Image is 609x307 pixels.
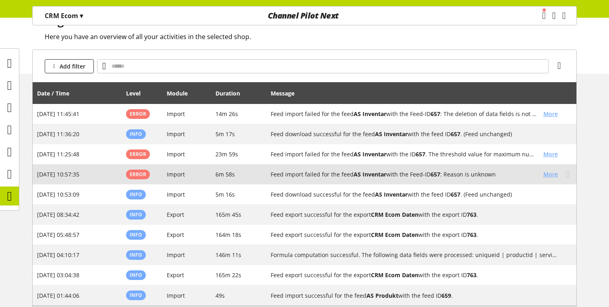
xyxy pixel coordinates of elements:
div: Duration [215,89,248,97]
h2: Feed download successful for the feed AS Inventar with the feed ID 657. (Feed unchanged) [271,190,557,199]
span: Info [130,292,142,299]
b: AS Inventar [354,150,386,158]
div: Level [126,89,149,97]
span: Export [167,271,184,279]
span: 6m 58s [215,170,235,178]
span: Info [130,191,142,198]
span: Import [167,170,185,178]
b: CRM Ecom Daten [371,271,418,279]
span: Info [130,231,142,238]
span: 146m 11s [215,251,241,259]
span: [DATE] 11:36:20 [37,130,79,138]
h2: Feed download successful for the feed AS Inventar with the feed ID 657. (Feed unchanged) [271,130,557,138]
span: Export [167,231,184,239]
b: 657 [431,110,440,118]
b: 657 [451,130,460,138]
span: Import [167,130,185,138]
span: More [543,110,558,118]
div: Module [167,89,196,97]
div: Message [271,85,572,101]
span: Import [167,150,185,158]
h2: Feed import successful for the feed AS Produkt with the feed ID 659. [271,291,557,300]
span: [DATE] 03:04:38 [37,271,79,279]
span: Error [130,110,146,117]
h2: Feed export successful for the export CRM Ecom Daten with the export ID 763. [271,230,557,239]
b: 763 [467,271,476,279]
span: 164m 18s [215,231,241,239]
span: [DATE] 04:10:17 [37,251,79,259]
b: 657 [431,170,440,178]
h2: Feed import failed for the feed AS Inventar with the Feed-ID 657: Reason is unknown [271,170,537,178]
div: Date / Time [37,89,77,97]
button: More [537,147,564,161]
span: Info [130,272,142,278]
b: 657 [416,150,425,158]
span: 14m 26s [215,110,238,118]
b: AS Inventar [354,110,386,118]
b: AS Inventar [375,191,408,198]
b: AS Produkt [367,292,398,299]
h2: Here you have an overview of all your activities in the selected shop. [45,32,577,41]
p: CRM Ecom [45,11,83,21]
span: [DATE] 01:44:06 [37,292,79,299]
span: Info [130,211,142,218]
h2: Formula computation successful. The following data fields were processed: uniqueid | productid | ... [271,251,557,259]
b: 657 [451,191,460,198]
span: Add filter [60,62,85,71]
h2: Feed export successful for the export CRM Ecom Daten with the export ID 763. [271,271,557,279]
b: AS Inventar [375,130,408,138]
b: 763 [467,211,476,218]
h2: Feed import failed for the feed AS Inventar with the ID 657. The threshold value for maximum numb... [271,150,537,158]
span: [DATE] 08:34:42 [37,211,79,218]
button: More [537,107,564,121]
span: [DATE] 05:48:57 [37,231,79,239]
span: [DATE] 11:45:41 [37,110,79,118]
span: 5m 16s [215,191,235,198]
b: 763 [467,231,476,239]
span: [DATE] 10:53:09 [37,191,79,198]
span: Import [167,251,185,259]
b: AS Inventar [354,170,386,178]
span: Import [167,292,185,299]
span: [DATE] 11:25:48 [37,150,79,158]
span: 165m 45s [215,211,241,218]
span: Import [167,110,185,118]
span: 49s [215,292,225,299]
b: CRM Ecom Daten [371,211,418,218]
b: CRM Ecom Daten [371,231,418,239]
span: Error [130,151,146,158]
span: Error [130,171,146,178]
button: Add filter [45,59,94,73]
span: Info [130,251,142,258]
span: [DATE] 10:57:35 [37,170,79,178]
h2: Feed import failed for the feed AS Inventar with the Feed-ID 657: The deletion of data fields is ... [271,110,537,118]
span: Import [167,191,185,198]
span: 165m 22s [215,271,241,279]
b: 659 [441,292,451,299]
span: ▾ [80,11,83,20]
span: Info [130,131,142,137]
button: More [537,167,564,181]
span: Export [167,211,184,218]
span: 23m 59s [215,150,238,158]
nav: main navigation [32,6,577,25]
span: 5m 17s [215,130,235,138]
h2: Feed export successful for the export CRM Ecom Daten with the export ID 763. [271,210,557,219]
span: More [543,170,558,178]
span: More [543,150,558,158]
